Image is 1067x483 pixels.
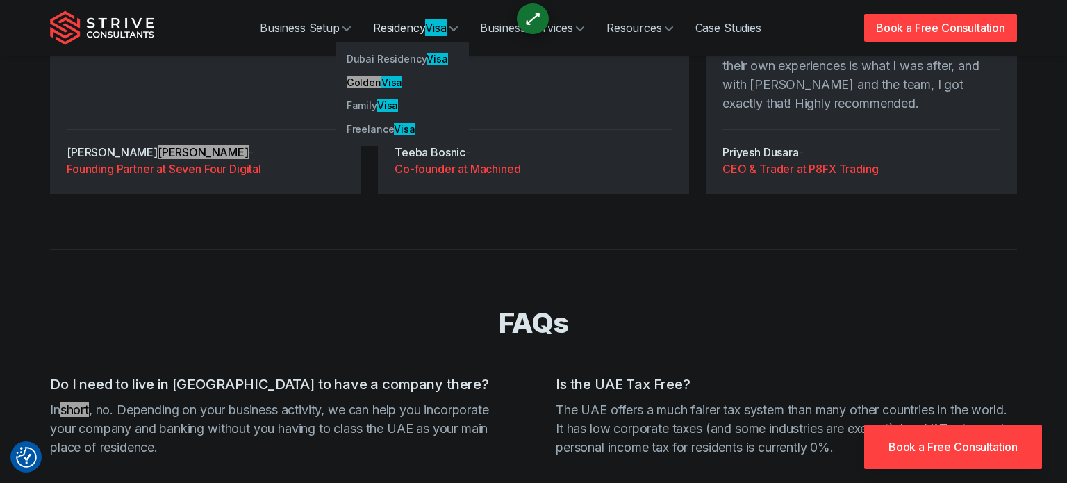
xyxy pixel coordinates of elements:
[556,400,1017,457] p: The UAE offers a much fairer tax system than many other countries in the world. It has low corpor...
[864,425,1042,469] a: Book a Free Consultation
[556,374,1017,395] h3: Is the UAE Tax Free?
[336,71,469,95] a: Golden Visa
[394,123,415,136] span: Category: GODOS Triggers, Term: "visa"
[722,129,1000,177] div: -
[381,76,402,89] span: Category: GODOS Triggers, Term: "visa"
[395,145,465,159] cite: Teeba Bosnic
[864,14,1017,42] a: Book a Free Consultation
[89,306,978,341] h2: FAQs
[249,14,362,42] a: Business Setup
[336,94,469,117] a: FamilyVisa
[377,99,398,112] span: Category: GODOS Triggers, Term: "visa"
[50,374,511,395] h3: Do I need to live in [GEOGRAPHIC_DATA] to have a company there?
[67,129,345,177] div: -
[67,145,249,159] cite: [PERSON_NAME]
[520,6,545,31] div: ⟷
[16,447,37,468] img: Revisit consent button
[336,117,469,141] a: FreelanceVisa
[469,14,595,42] a: Business Services
[60,402,89,417] span: Category: Political Candidate, Term: "Short"
[347,76,381,89] span: Category: Political Candidate, Term: "Golden"
[684,14,772,42] a: Case Studies
[395,161,672,177] a: Co-founder at Machined
[425,19,446,36] span: Category: GODOS Triggers, Term: "visa"
[362,14,469,42] a: ResidencyVisa
[50,400,511,457] p: In , no. Depending on your business activity, we can help you incorporate your company and bankin...
[50,10,154,45] img: Strive Consultants
[427,53,447,65] span: Category: GODOS Triggers, Term: "visa"
[336,47,469,71] a: Dubai ResidencyVisa
[395,129,672,177] div: -
[722,145,799,159] cite: Priyesh Dusara
[595,14,684,42] a: Resources
[67,161,345,177] a: Founding Partner at Seven Four Digital
[722,161,1000,177] a: CEO & Trader at P8FX Trading
[158,145,249,159] span: Category: Political Candidate, Term: "Graham"
[16,447,37,468] button: Consent Preferences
